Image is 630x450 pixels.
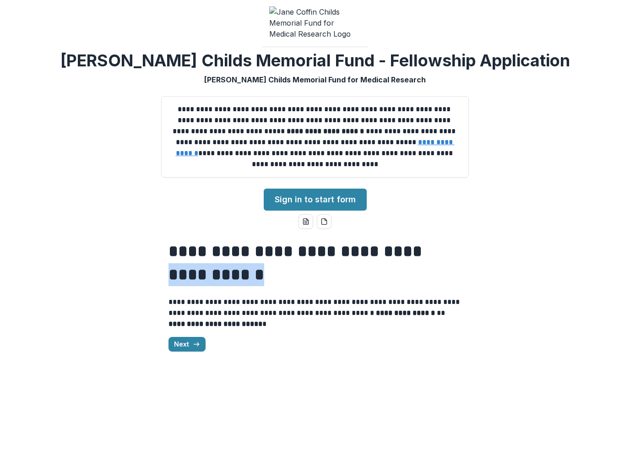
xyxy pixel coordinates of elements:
[60,59,570,79] h2: [PERSON_NAME] Childs Memorial Fund - Fellowship Application
[204,82,426,93] p: [PERSON_NAME] Childs Memorial Fund for Medical Research
[269,15,361,48] img: Jane Coffin Childs Memorial Fund for Medical Research Logo
[264,197,367,219] a: Sign in to start form
[168,345,206,360] button: Next
[317,222,331,237] button: pdf-download
[299,222,313,237] button: word-download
